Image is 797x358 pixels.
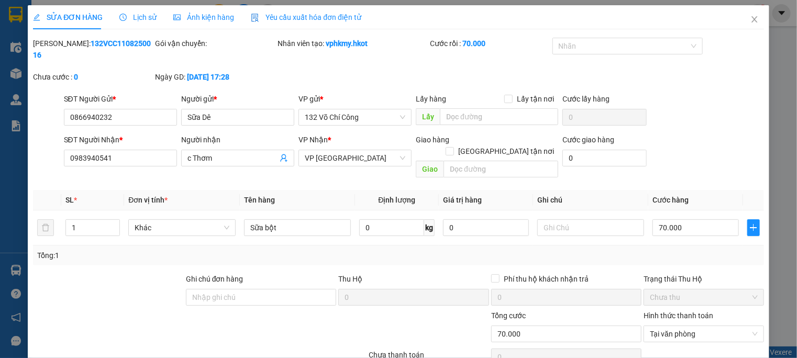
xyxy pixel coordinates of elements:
span: 132 Võ Chí Công [305,109,405,125]
span: Giá trị hàng [443,196,482,204]
span: user-add [280,154,288,162]
label: Hình thức thanh toán [644,311,713,320]
b: 132VCC1108250016 [33,39,151,59]
span: Khác [135,220,229,236]
span: Giao [416,161,444,177]
span: edit [33,14,40,21]
button: Close [740,5,769,35]
div: SĐT Người Nhận [64,134,177,146]
span: kg [424,219,435,236]
div: Trạng thái Thu Hộ [644,273,763,285]
span: Phí thu hộ khách nhận trả [500,273,593,285]
b: vphkmy.hkot [326,39,368,48]
span: Yêu cầu xuất hóa đơn điện tử [251,13,361,21]
span: Tổng cước [491,311,526,320]
span: Tên hàng [244,196,275,204]
span: Giao hàng [416,136,449,144]
img: icon [251,14,259,22]
span: Lịch sử [119,13,157,21]
span: VP Nhận [298,136,328,144]
span: SL [65,196,74,204]
span: Lấy tận nơi [513,93,558,105]
span: VP Ninh Bình [305,150,405,166]
input: Dọc đường [440,108,558,125]
input: Ghi Chú [537,219,644,236]
span: Lấy hàng [416,95,446,103]
div: Cước rồi : [430,38,550,49]
label: Ghi chú đơn hàng [186,275,243,283]
input: Cước lấy hàng [562,109,646,126]
button: plus [747,219,760,236]
div: Nhân viên tạo: [278,38,428,49]
span: Cước hàng [652,196,689,204]
input: VD: Bàn, Ghế [244,219,351,236]
b: [DATE] 17:28 [187,73,230,81]
input: Cước giao hàng [562,150,646,166]
span: Lấy [416,108,440,125]
div: Ngày GD: [156,71,275,83]
b: 0 [74,73,78,81]
span: clock-circle [119,14,127,21]
span: plus [748,223,759,232]
label: Cước giao hàng [562,136,614,144]
input: Dọc đường [444,161,558,177]
div: SĐT Người Gửi [64,93,177,105]
span: picture [173,14,181,21]
div: [PERSON_NAME]: [33,38,153,61]
div: VP gửi [298,93,412,105]
div: Chưa cước : [33,71,153,83]
b: 70.000 [462,39,485,48]
input: Ghi chú đơn hàng [186,289,337,306]
button: delete [37,219,54,236]
span: [GEOGRAPHIC_DATA] tận nơi [454,146,558,157]
span: Định lượng [378,196,415,204]
div: Người nhận [181,134,294,146]
span: Tại văn phòng [650,326,757,342]
label: Cước lấy hàng [562,95,610,103]
span: Ảnh kiện hàng [173,13,234,21]
div: Người gửi [181,93,294,105]
span: close [750,15,759,24]
div: Tổng: 1 [37,250,308,261]
span: Đơn vị tính [128,196,168,204]
div: Gói vận chuyển: [156,38,275,49]
span: Thu Hộ [338,275,362,283]
span: Chưa thu [650,289,757,305]
th: Ghi chú [533,190,648,210]
span: SỬA ĐƠN HÀNG [33,13,103,21]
